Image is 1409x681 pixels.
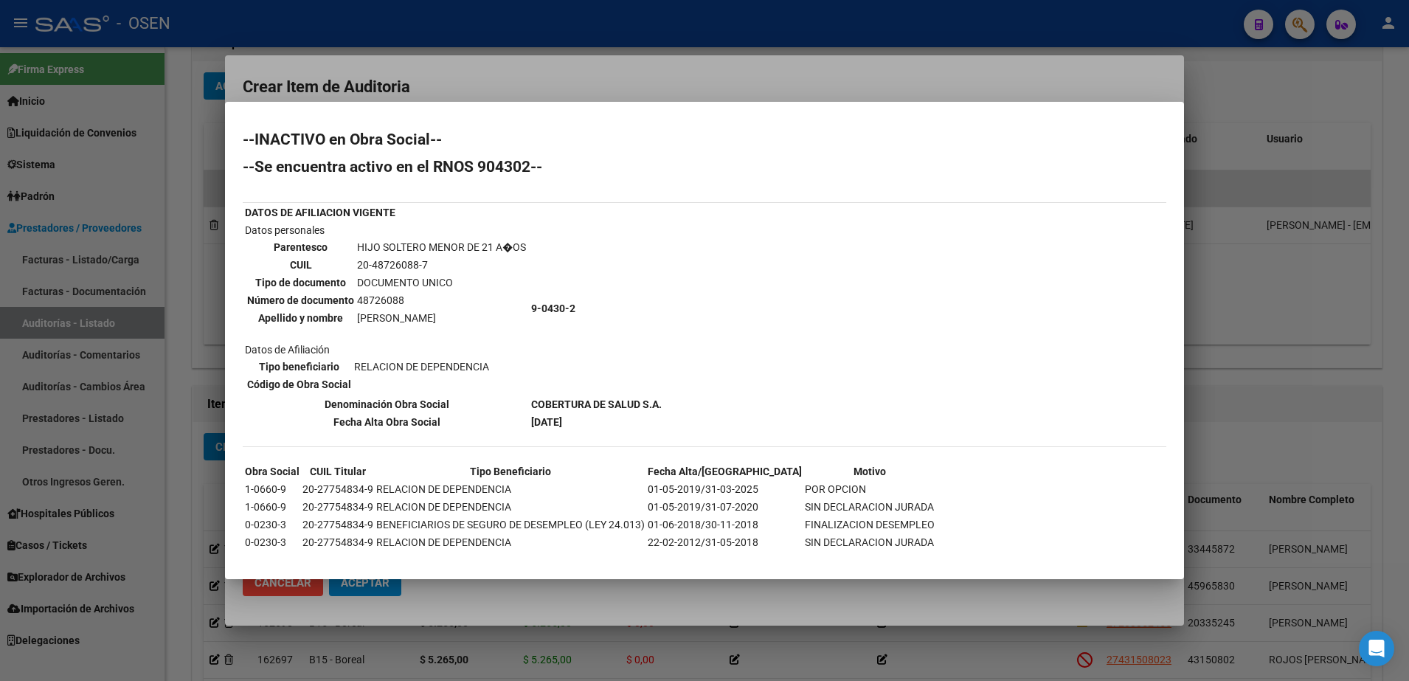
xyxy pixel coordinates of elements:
[647,481,803,497] td: 01-05-2019/31-03-2025
[244,222,529,395] td: Datos personales Datos de Afiliación
[356,274,527,291] td: DOCUMENTO UNICO
[375,481,645,497] td: RELACION DE DEPENDENCIA
[302,481,374,497] td: 20-27754834-9
[246,274,355,291] th: Tipo de documento
[302,516,374,533] td: 20-27754834-9
[804,499,935,515] td: SIN DECLARACION JURADA
[804,463,935,480] th: Motivo
[804,516,935,533] td: FINALIZACION DESEMPLEO
[531,398,662,410] b: COBERTURA DE SALUD S.A.
[244,463,300,480] th: Obra Social
[302,463,374,480] th: CUIL Titular
[356,239,527,255] td: HIJO SOLTERO MENOR DE 21 A�OS
[243,159,1166,174] h2: --Se encuentra activo en el RNOS 904302--
[647,463,803,480] th: Fecha Alta/[GEOGRAPHIC_DATA]
[246,239,355,255] th: Parentesco
[302,534,374,550] td: 20-27754834-9
[246,292,355,308] th: Número de documento
[246,310,355,326] th: Apellido y nombre
[243,132,1166,147] h2: --INACTIVO en Obra Social--
[647,499,803,515] td: 01-05-2019/31-07-2020
[804,481,935,497] td: POR OPCION
[531,416,562,428] b: [DATE]
[353,359,490,375] td: RELACION DE DEPENDENCIA
[375,516,645,533] td: BENEFICIARIOS DE SEGURO DE DESEMPLEO (LEY 24.013)
[302,499,374,515] td: 20-27754834-9
[356,292,527,308] td: 48726088
[531,303,575,314] b: 9-0430-2
[647,516,803,533] td: 01-06-2018/30-11-2018
[245,207,395,218] b: DATOS DE AFILIACION VIGENTE
[647,534,803,550] td: 22-02-2012/31-05-2018
[804,534,935,550] td: SIN DECLARACION JURADA
[375,534,645,550] td: RELACION DE DEPENDENCIA
[244,396,529,412] th: Denominación Obra Social
[1359,631,1394,666] div: Open Intercom Messenger
[244,499,300,515] td: 1-0660-9
[244,414,529,430] th: Fecha Alta Obra Social
[244,481,300,497] td: 1-0660-9
[246,257,355,273] th: CUIL
[244,534,300,550] td: 0-0230-3
[246,376,352,393] th: Código de Obra Social
[375,499,645,515] td: RELACION DE DEPENDENCIA
[356,310,527,326] td: [PERSON_NAME]
[246,359,352,375] th: Tipo beneficiario
[244,516,300,533] td: 0-0230-3
[375,463,645,480] th: Tipo Beneficiario
[356,257,527,273] td: 20-48726088-7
